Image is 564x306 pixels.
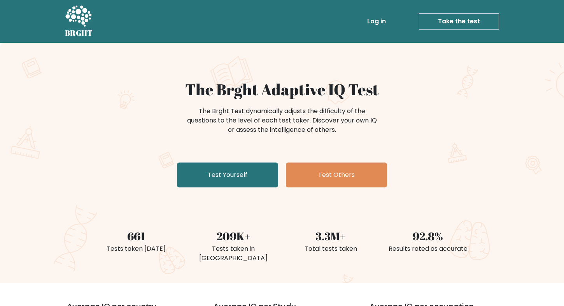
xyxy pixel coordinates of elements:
div: 3.3M+ [287,228,375,244]
div: 661 [92,228,180,244]
div: Total tests taken [287,244,375,254]
div: The Brght Test dynamically adjusts the difficulty of the questions to the level of each test take... [185,107,379,135]
a: Test Yourself [177,163,278,187]
div: Tests taken [DATE] [92,244,180,254]
h5: BRGHT [65,28,93,38]
div: Results rated as accurate [384,244,472,254]
a: Log in [364,14,389,29]
div: 209K+ [189,228,277,244]
a: Take the test [419,13,499,30]
a: Test Others [286,163,387,187]
a: BRGHT [65,3,93,40]
h1: The Brght Adaptive IQ Test [92,80,472,99]
div: 92.8% [384,228,472,244]
div: Tests taken in [GEOGRAPHIC_DATA] [189,244,277,263]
